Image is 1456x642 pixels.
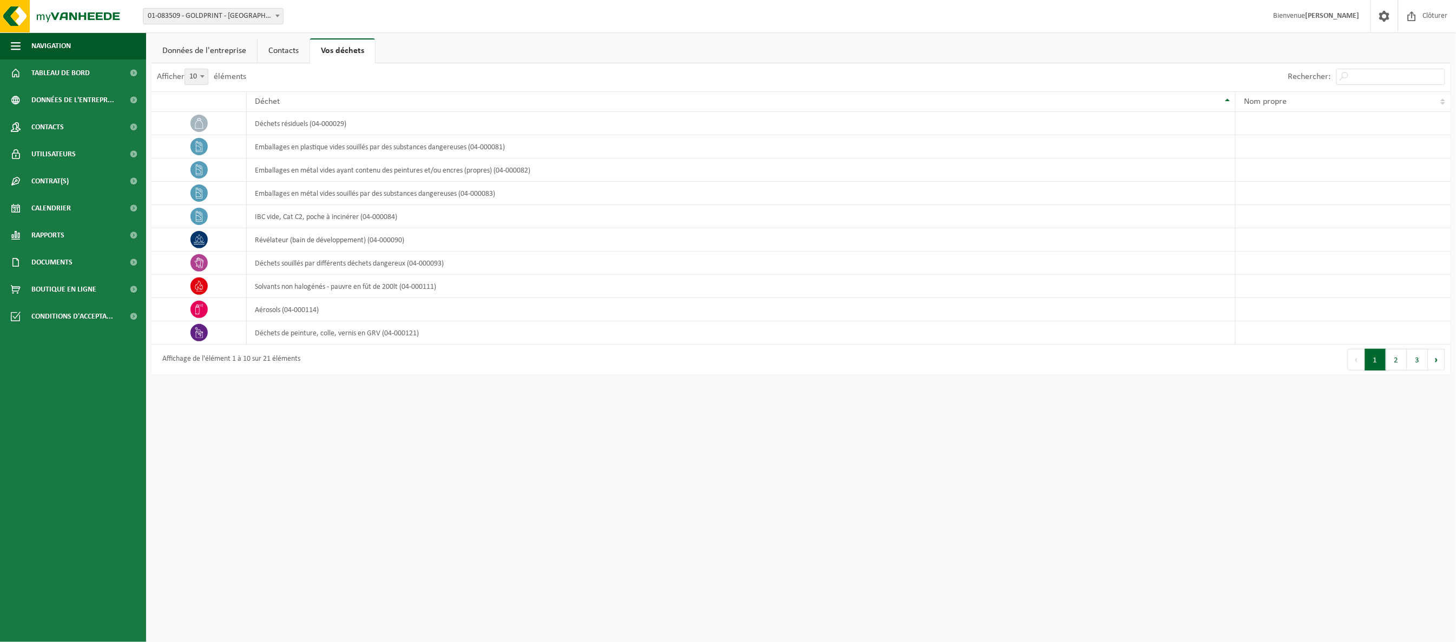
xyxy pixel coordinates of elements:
td: déchets de peinture, colle, vernis en GRV (04-000121) [247,321,1236,345]
span: Déchet [255,97,280,106]
strong: [PERSON_NAME] [1306,12,1360,20]
td: déchets souillés par différents déchets dangereux (04-000093) [247,251,1236,275]
a: Données de l'entreprise [151,38,257,63]
span: Contrat(s) [31,168,69,195]
span: Documents [31,249,73,276]
td: déchets résiduels (04-000029) [247,112,1236,135]
span: Données de l'entrepr... [31,87,114,114]
span: Nom propre [1244,97,1287,106]
div: Affichage de l'élément 1 à 10 sur 21 éléments [157,350,300,369]
td: IBC vide, Cat C2, poche à incinérer (04-000084) [247,205,1236,228]
button: 1 [1365,349,1386,370]
label: Afficher éléments [157,72,246,81]
span: Utilisateurs [31,141,76,168]
a: Contacts [258,38,309,63]
td: emballages en métal vides ayant contenu des peintures et/ou encres (propres) (04-000082) [247,158,1236,182]
td: aérosols (04-000114) [247,298,1236,321]
td: révélateur (bain de développement) (04-000090) [247,228,1236,251]
span: Contacts [31,114,64,141]
span: 10 [185,69,208,85]
button: Next [1428,349,1445,370]
span: 10 [185,69,208,84]
button: Previous [1348,349,1365,370]
button: 2 [1386,349,1407,370]
span: Calendrier [31,195,71,222]
span: Tableau de bord [31,59,90,87]
td: emballages en métal vides souillés par des substances dangereuses (04-000083) [247,182,1236,205]
span: Conditions d'accepta... [31,303,113,330]
button: 3 [1407,349,1428,370]
span: 01-083509 - GOLDPRINT - HUIZINGEN [143,9,283,24]
label: Rechercher: [1288,73,1331,82]
span: Navigation [31,32,71,59]
a: Vos déchets [310,38,375,63]
span: Rapports [31,222,64,249]
td: solvants non halogénés - pauvre en fût de 200lt (04-000111) [247,275,1236,298]
span: 01-083509 - GOLDPRINT - HUIZINGEN [143,8,284,24]
td: emballages en plastique vides souillés par des substances dangereuses (04-000081) [247,135,1236,158]
span: Boutique en ligne [31,276,96,303]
